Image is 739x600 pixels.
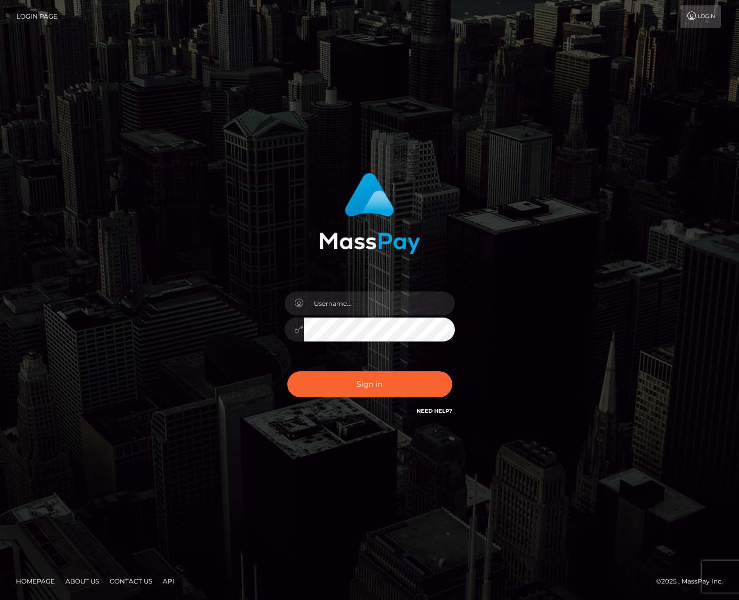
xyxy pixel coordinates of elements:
a: About Us [61,573,103,589]
a: Login Page [16,5,57,28]
img: MassPay Login [319,173,420,254]
a: Contact Us [105,573,156,589]
button: Sign in [287,371,452,397]
a: Login [680,5,721,28]
a: Homepage [12,573,59,589]
input: Username... [304,291,455,315]
a: Need Help? [417,407,452,414]
a: API [159,573,179,589]
div: © 2025 , MassPay Inc. [656,576,731,587]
